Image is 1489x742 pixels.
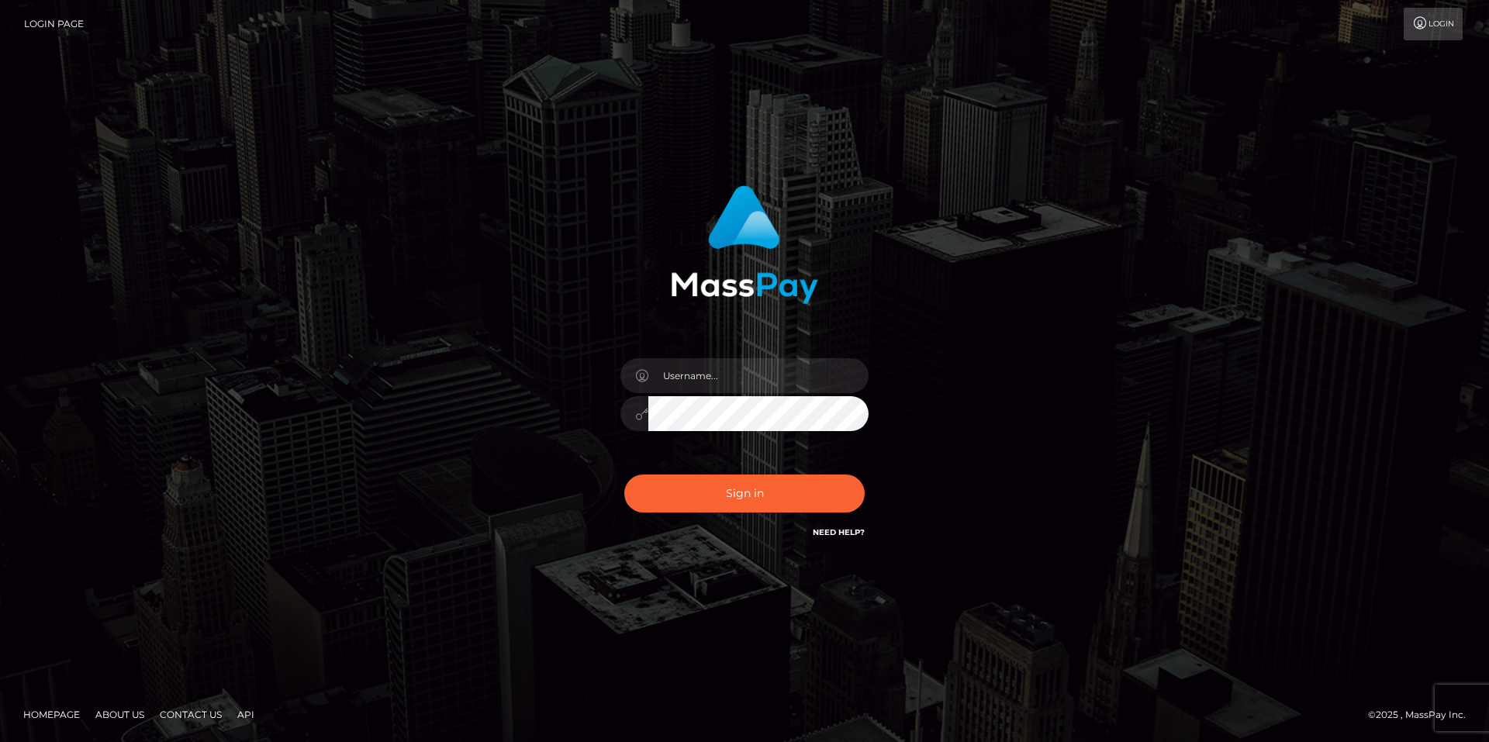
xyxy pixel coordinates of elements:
[231,702,261,726] a: API
[24,8,84,40] a: Login Page
[624,475,865,512] button: Sign in
[1404,8,1463,40] a: Login
[813,527,865,537] a: Need Help?
[671,185,818,304] img: MassPay Login
[648,358,869,393] input: Username...
[154,702,228,726] a: Contact Us
[17,702,86,726] a: Homepage
[89,702,150,726] a: About Us
[1368,706,1477,723] div: © 2025 , MassPay Inc.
